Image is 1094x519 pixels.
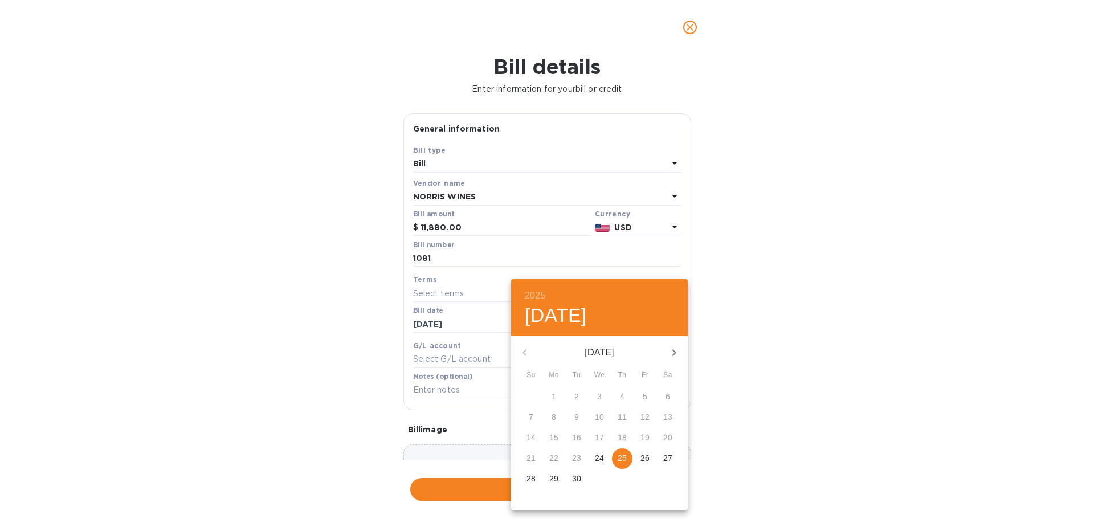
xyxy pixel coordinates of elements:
p: 25 [618,452,627,464]
p: 26 [640,452,650,464]
p: 24 [595,452,604,464]
button: 29 [544,469,564,489]
p: 30 [572,473,581,484]
button: 2025 [525,288,545,304]
p: [DATE] [538,346,660,359]
button: 26 [635,448,655,469]
button: 30 [566,469,587,489]
button: 28 [521,469,541,489]
p: 27 [663,452,672,464]
span: Tu [566,370,587,381]
button: [DATE] [525,304,587,328]
span: Sa [658,370,678,381]
span: Su [521,370,541,381]
button: 27 [658,448,678,469]
span: Th [612,370,632,381]
button: 24 [589,448,610,469]
button: 25 [612,448,632,469]
p: 29 [549,473,558,484]
span: Fr [635,370,655,381]
p: 28 [526,473,536,484]
span: We [589,370,610,381]
span: Mo [544,370,564,381]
